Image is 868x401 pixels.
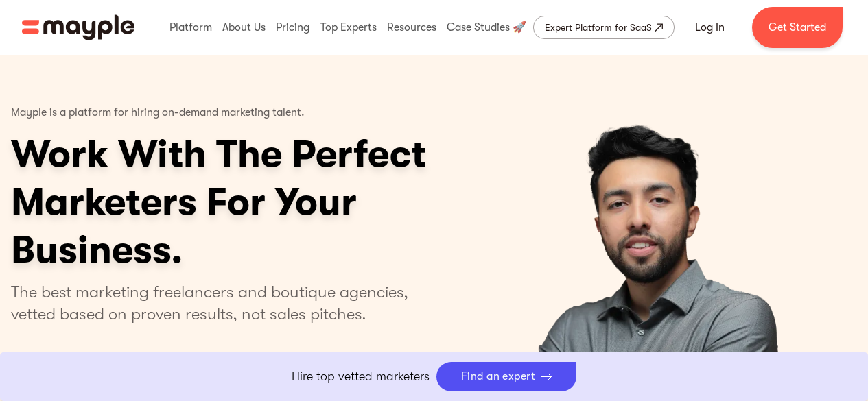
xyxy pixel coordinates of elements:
p: The best marketing freelancers and boutique agencies, vetted based on proven results, not sales p... [11,281,425,325]
div: Resources [384,5,440,49]
p: Mayple is a platform for hiring on-demand marketing talent. [11,96,305,130]
a: Log In [679,11,741,44]
a: home [22,14,134,40]
img: Mayple logo [22,14,134,40]
div: About Us [219,5,269,49]
div: Pricing [272,5,313,49]
div: Top Experts [317,5,380,49]
a: Get Started [752,7,843,48]
a: Expert Platform for SaaS [533,16,675,39]
div: Platform [166,5,215,49]
h1: Work With The Perfect Marketers For Your Business. [11,130,532,274]
div: Expert Platform for SaaS [545,19,652,36]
